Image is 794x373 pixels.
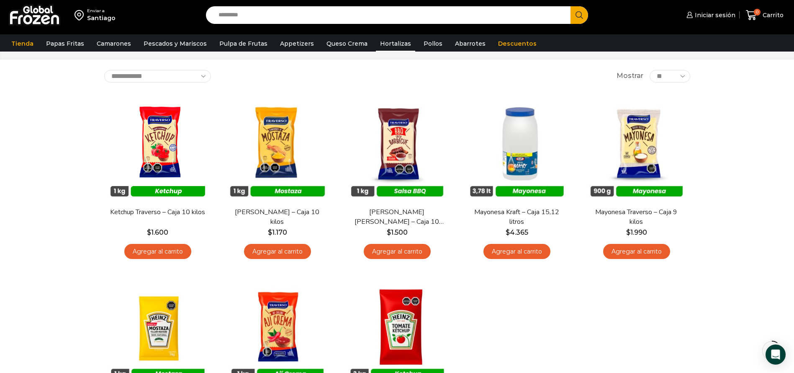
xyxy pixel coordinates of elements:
[93,36,135,52] a: Camarones
[588,207,684,227] a: Mayonesa Traverso – Caja 9 kilos
[376,36,415,52] a: Hortalizas
[766,345,786,365] div: Open Intercom Messenger
[626,228,630,236] span: $
[684,7,735,23] a: Iniciar sesión
[744,5,786,25] a: 0 Carrito
[387,228,408,236] bdi: 1.500
[215,36,272,52] a: Pulpa de Frutas
[761,11,784,19] span: Carrito
[387,228,391,236] span: $
[693,11,735,19] span: Iniciar sesión
[139,36,211,52] a: Pescados y Mariscos
[42,36,88,52] a: Papas Fritas
[147,228,151,236] span: $
[494,36,541,52] a: Descuentos
[419,36,447,52] a: Pollos
[75,8,87,22] img: address-field-icon.svg
[124,244,191,259] a: Agregar al carrito: “Ketchup Traverso - Caja 10 kilos”
[570,6,588,24] button: Search button
[147,228,168,236] bdi: 1.600
[229,207,325,227] a: [PERSON_NAME] – Caja 10 kilos
[109,207,206,217] a: Ketchup Traverso – Caja 10 kilos
[7,36,38,52] a: Tienda
[87,8,116,14] div: Enviar a
[617,71,643,81] span: Mostrar
[276,36,318,52] a: Appetizers
[754,9,761,16] span: 0
[244,244,311,259] a: Agregar al carrito: “Mostaza Traverso - Caja 10 kilos”
[483,244,550,259] a: Agregar al carrito: “Mayonesa Kraft - Caja 15,12 litros”
[104,70,211,83] select: Pedido de la tienda
[322,36,372,52] a: Queso Crema
[506,228,528,236] bdi: 4.365
[268,228,272,236] span: $
[87,14,116,22] div: Santiago
[468,207,565,227] a: Mayonesa Kraft – Caja 15,12 litros
[603,244,670,259] a: Agregar al carrito: “Mayonesa Traverso - Caja 9 kilos”
[626,228,647,236] bdi: 1.990
[364,244,431,259] a: Agregar al carrito: “Salsa Barbacue Traverso - Caja 10 kilos”
[506,228,510,236] span: $
[349,207,445,227] a: [PERSON_NAME] [PERSON_NAME] – Caja 10 kilos
[268,228,287,236] bdi: 1.170
[451,36,490,52] a: Abarrotes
